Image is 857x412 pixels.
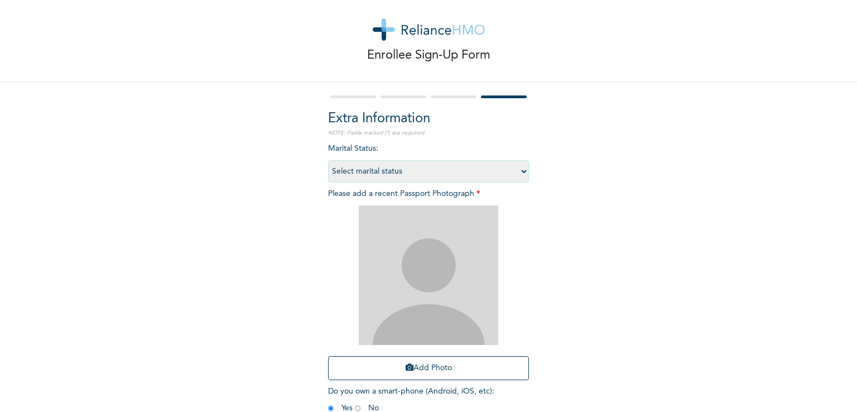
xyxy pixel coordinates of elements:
[328,190,529,386] span: Please add a recent Passport Photograph
[328,129,529,137] p: NOTE: Fields marked (*) are required
[328,145,529,175] span: Marital Status :
[359,205,498,345] img: Crop
[328,356,529,380] button: Add Photo
[367,46,490,65] p: Enrollee Sign-Up Form
[328,109,529,129] h2: Extra Information
[328,387,494,412] span: Do you own a smart-phone (Android, iOS, etc) : Yes No
[373,18,485,41] img: logo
